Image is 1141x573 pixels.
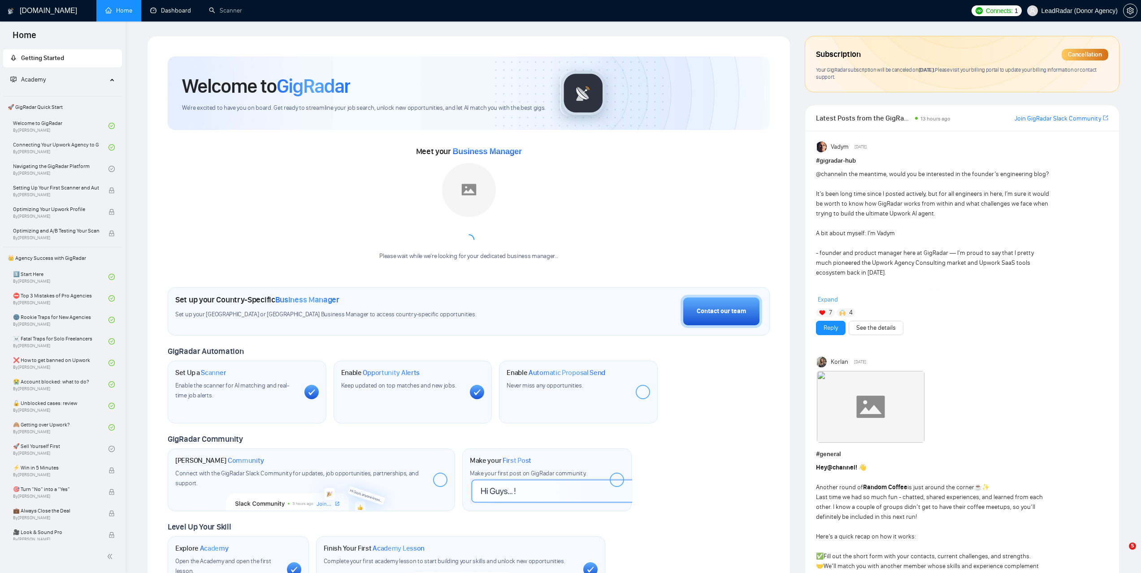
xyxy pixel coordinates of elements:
span: ✅ [816,552,824,560]
span: lock [108,467,115,474]
span: double-left [107,552,116,561]
span: We're excited to have you on board. Get ready to streamline your job search, unlock new opportuni... [182,104,546,112]
span: on [911,66,935,73]
span: Complete your first academy lesson to start building your skills and unlock new opportunities. [324,557,565,565]
span: By [PERSON_NAME] [13,235,99,241]
strong: Random Coffee [863,483,907,491]
button: Contact our team [681,295,762,328]
button: setting [1123,4,1137,18]
span: ☕ [974,483,982,491]
span: check-circle [108,338,115,345]
span: rocket [10,55,17,61]
img: F09JWBR8KB8-Coffee%20chat%20round%202.gif [817,371,924,443]
img: upwork-logo.png [976,7,983,14]
span: lock [108,510,115,517]
span: Never miss any opportunities. [507,382,583,389]
span: 🎯 Turn “No” into a “Yes” [13,485,99,494]
span: By [PERSON_NAME] [13,192,99,198]
span: By [PERSON_NAME] [13,472,99,478]
button: See the details [849,321,903,335]
span: Set up your [GEOGRAPHIC_DATA] or [GEOGRAPHIC_DATA] Business Manager to access country-specific op... [175,310,528,319]
span: lock [108,489,115,495]
a: Navigating the GigRadar PlatformBy[PERSON_NAME] [13,159,108,179]
span: @channel [816,170,842,178]
a: 🌚 Rookie Traps for New AgenciesBy[PERSON_NAME] [13,310,108,330]
h1: Enable [507,368,605,377]
a: ⛔ Top 3 Mistakes of Pro AgenciesBy[PERSON_NAME] [13,289,108,308]
span: check-circle [108,295,115,302]
span: check-circle [108,381,115,388]
span: Opportunity Alerts [363,368,420,377]
strong: Hey ! [816,464,857,471]
h1: Make your [470,456,531,465]
span: Connects: [986,6,1013,16]
h1: Finish Your First [324,544,425,553]
span: First Post [503,456,531,465]
a: Reply [824,323,838,333]
span: lock [108,209,115,215]
div: in the meantime, would you be interested in the founder’s engineering blog? It’s been long time s... [816,169,1050,366]
span: GigRadar Community [168,434,243,444]
span: Make your first post on GigRadar community. [470,470,586,477]
span: Your GigRadar subscription will be canceled Please visit your billing portal to update your billi... [816,66,1097,81]
iframe: Intercom live chat [1111,543,1132,564]
span: [DATE] . [919,66,935,73]
a: export [1103,114,1108,122]
span: Optimizing Your Upwork Profile [13,205,99,214]
a: ❌ How to get banned on UpworkBy[PERSON_NAME] [13,353,108,373]
span: check-circle [108,424,115,431]
span: Community [228,456,264,465]
img: ❤️ [819,310,825,316]
h1: Set up your Country-Specific [175,295,339,305]
span: check-circle [108,166,115,172]
span: GigRadar Automation [168,346,243,356]
span: 🚀 GigRadar Quick Start [4,98,121,116]
span: By [PERSON_NAME] [13,214,99,219]
a: 🔓 Unblocked cases: reviewBy[PERSON_NAME] [13,396,108,416]
span: loading [462,233,475,246]
div: Contact our team [697,306,746,316]
span: [DATE] [855,143,867,151]
span: By [PERSON_NAME] [13,515,99,521]
span: Vadym [831,142,849,152]
span: Optimizing and A/B Testing Your Scanner for Better Results [13,226,99,235]
span: 👋 [859,464,866,471]
span: @channel [827,464,855,471]
span: setting [1124,7,1137,14]
span: check-circle [108,144,115,151]
span: 👑 Agency Success with GigRadar [4,249,121,267]
a: Join GigRadar Slack Community [1015,114,1101,124]
h1: Set Up a [175,368,226,377]
span: 5 [1129,543,1136,550]
span: ✨ [982,483,989,491]
span: check-circle [108,317,115,323]
span: Academy Lesson [373,544,425,553]
a: See the details [856,323,896,333]
img: logo [8,4,14,18]
span: Keep updated on top matches and new jobs. [341,382,456,389]
h1: Welcome to [182,74,350,98]
span: Connect with the GigRadar Slack Community for updates, job opportunities, partnerships, and support. [175,470,419,487]
span: Academy [200,544,229,553]
span: check-circle [108,274,115,280]
a: setting [1123,7,1137,14]
span: Getting Started [21,54,64,62]
span: Latest Posts from the GigRadar Community [816,112,912,124]
span: 💼 Always Close the Deal [13,506,99,515]
a: Connecting Your Upwork Agency to GigRadarBy[PERSON_NAME] [13,138,108,157]
img: placeholder.png [442,163,496,217]
span: export [1103,114,1108,121]
span: check-circle [108,123,115,129]
span: GigRadar [277,74,350,98]
a: ☠️ Fatal Traps for Solo FreelancersBy[PERSON_NAME] [13,332,108,351]
span: Automatic Proposal Send [529,368,605,377]
span: 4 [849,308,853,317]
span: lock [108,532,115,538]
span: Scanner [201,368,226,377]
li: Getting Started [3,49,122,67]
span: 13 hours ago [920,116,950,122]
h1: [PERSON_NAME] [175,456,264,465]
span: Academy [10,76,46,83]
span: Subscription [816,47,860,62]
h1: # gigradar-hub [816,156,1108,166]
